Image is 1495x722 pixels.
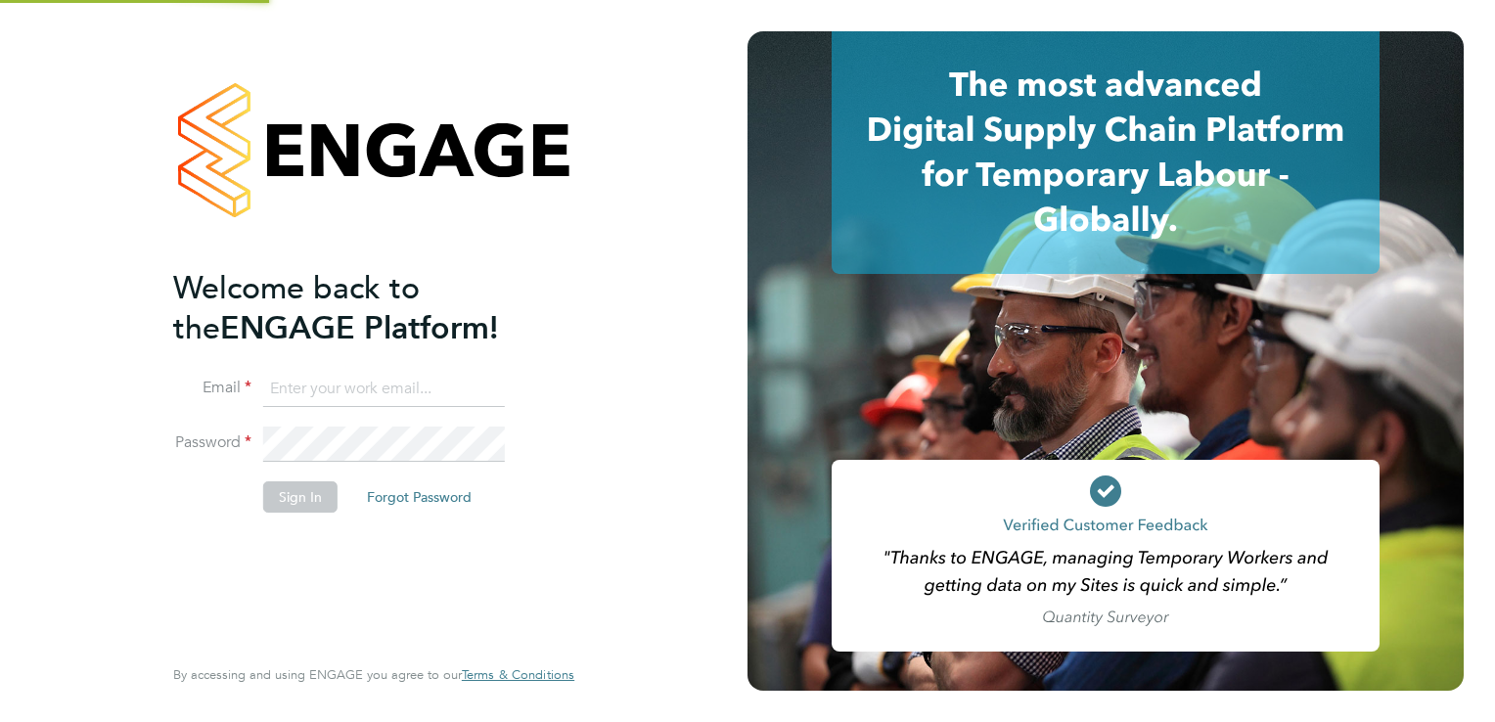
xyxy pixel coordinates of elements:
button: Sign In [263,481,338,513]
span: By accessing and using ENGAGE you agree to our [173,666,574,683]
label: Email [173,378,251,398]
h2: ENGAGE Platform! [173,268,555,348]
a: Terms & Conditions [462,667,574,683]
span: Welcome back to the [173,269,420,347]
input: Enter your work email... [263,372,505,407]
span: Terms & Conditions [462,666,574,683]
button: Forgot Password [351,481,487,513]
label: Password [173,432,251,453]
